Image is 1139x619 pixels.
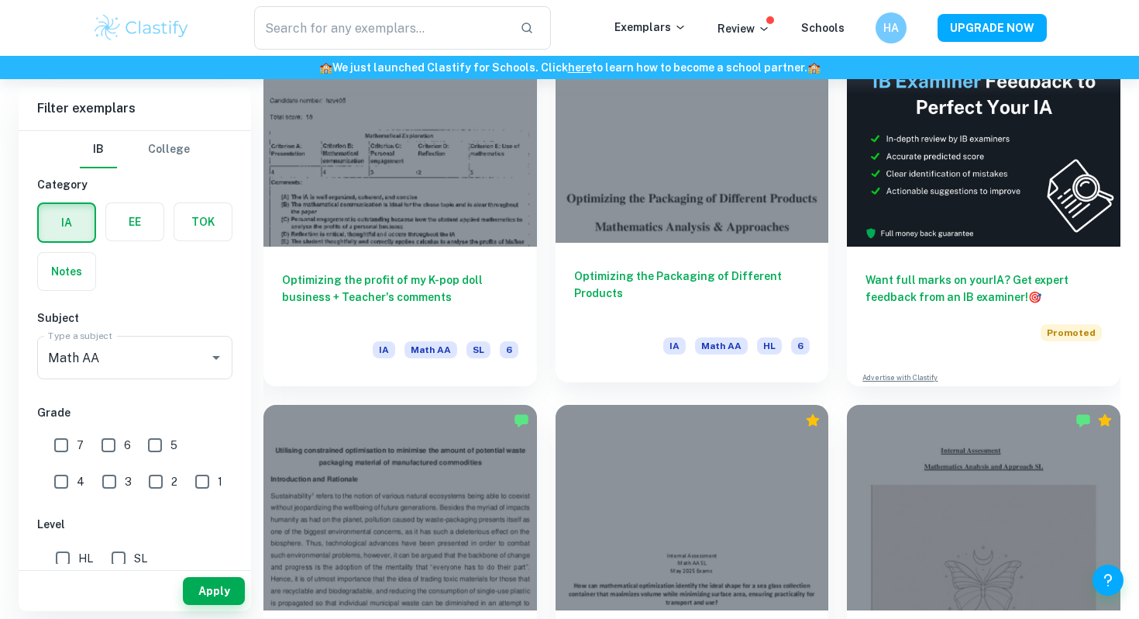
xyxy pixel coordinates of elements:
[37,176,232,193] h6: Category
[205,347,227,368] button: Open
[801,22,845,34] a: Schools
[556,42,829,386] a: Optimizing the Packaging of Different ProductsIAMath AAHL6
[805,413,821,428] div: Premium
[78,550,93,567] span: HL
[1075,413,1091,428] img: Marked
[282,271,518,323] h6: Optimizing the profit of my K-pop doll business + Teacher's comments
[1097,413,1113,428] div: Premium
[37,309,232,327] h6: Subject
[500,341,518,358] span: 6
[170,437,177,454] span: 5
[106,203,163,240] button: EE
[183,577,245,605] button: Apply
[171,473,177,490] span: 2
[174,203,232,240] button: TOK
[19,87,251,130] h6: Filter exemplars
[847,42,1120,247] img: Thumbnail
[373,341,395,358] span: IA
[39,204,95,241] button: IA
[124,437,131,454] span: 6
[695,337,748,354] span: Math AA
[148,131,190,168] button: College
[938,14,1047,42] button: UPGRADE NOW
[404,341,457,358] span: Math AA
[883,19,900,36] h6: HA
[1093,565,1124,596] button: Help and Feedback
[663,337,686,354] span: IA
[134,550,147,567] span: SL
[1028,291,1041,303] span: 🎯
[263,42,537,386] a: Optimizing the profit of my K-pop doll business + Teacher's commentsIAMath AASL6
[319,61,332,74] span: 🏫
[865,271,1102,306] h6: Want full marks on your IA ? Get expert feedback from an IB examiner!
[568,61,592,74] a: here
[757,337,782,354] span: HL
[3,59,1136,76] h6: We just launched Clastify for Schools. Click to learn how to become a school partner.
[862,372,938,383] a: Advertise with Clastify
[514,413,529,428] img: Marked
[48,329,112,342] label: Type a subject
[847,42,1120,386] a: Want full marks on yourIA? Get expert feedback from an IB examiner!PromotedAdvertise with Clastify
[791,337,810,354] span: 6
[574,268,810,319] h6: Optimizing the Packaging of Different Products
[1041,324,1102,341] span: Promoted
[77,473,84,490] span: 4
[876,12,907,43] button: HA
[77,437,84,454] span: 7
[218,473,222,490] span: 1
[466,341,490,358] span: SL
[80,131,117,168] button: IB
[80,131,190,168] div: Filter type choice
[254,6,508,50] input: Search for any exemplars...
[807,61,821,74] span: 🏫
[717,20,770,37] p: Review
[92,12,191,43] img: Clastify logo
[614,19,686,36] p: Exemplars
[38,253,95,290] button: Notes
[37,516,232,533] h6: Level
[37,404,232,421] h6: Grade
[125,473,132,490] span: 3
